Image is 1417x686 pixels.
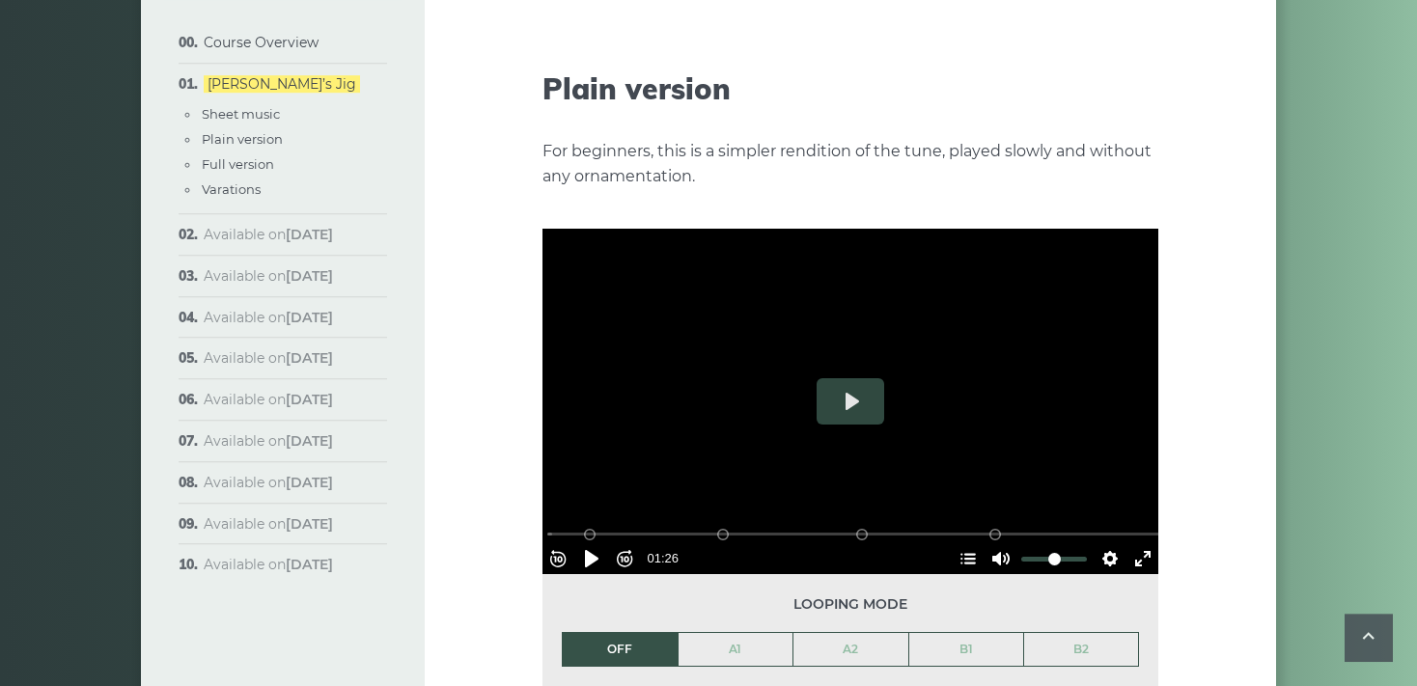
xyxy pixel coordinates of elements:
a: Varations [202,181,261,197]
strong: [DATE] [286,515,333,533]
strong: [DATE] [286,432,333,450]
span: Available on [204,349,333,367]
span: Available on [204,474,333,491]
a: A1 [679,633,793,666]
a: [PERSON_NAME]’s Jig [204,75,360,93]
span: Available on [204,267,333,285]
a: B2 [1024,633,1138,666]
strong: [DATE] [286,391,333,408]
strong: [DATE] [286,226,333,243]
strong: [DATE] [286,309,333,326]
h2: Plain version [542,71,1158,106]
a: A2 [793,633,908,666]
strong: [DATE] [286,267,333,285]
a: Course Overview [204,34,319,51]
span: Available on [204,391,333,408]
strong: [DATE] [286,556,333,573]
span: Available on [204,556,333,573]
span: Available on [204,309,333,326]
strong: [DATE] [286,474,333,491]
p: For beginners, this is a simpler rendition of the tune, played slowly and without any ornamentation. [542,139,1158,189]
span: Available on [204,515,333,533]
span: Available on [204,226,333,243]
span: Looping mode [562,593,1139,616]
a: Sheet music [202,106,280,122]
span: Available on [204,432,333,450]
a: Full version [202,156,274,172]
strong: [DATE] [286,349,333,367]
a: B1 [909,633,1024,666]
a: Plain version [202,131,283,147]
